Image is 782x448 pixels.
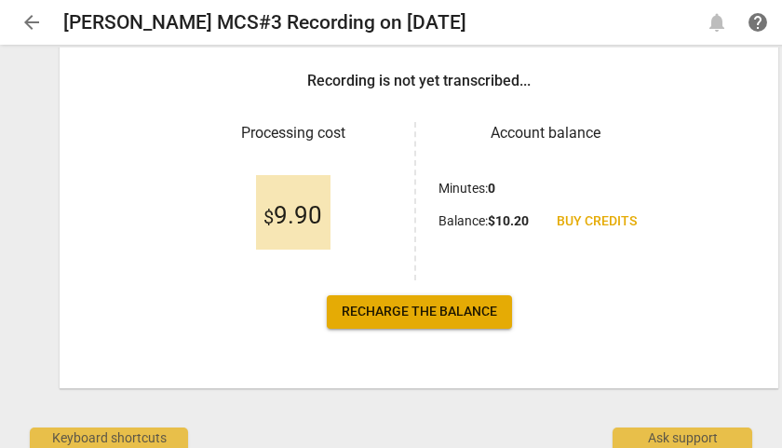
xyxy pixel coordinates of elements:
b: 0 [488,181,495,196]
h3: Recording is not yet transcribed... [307,70,531,92]
p: Minutes : [438,179,495,198]
span: Buy credits [557,212,637,231]
b: $ 10.20 [488,213,529,228]
a: Buy credits [542,205,652,238]
p: Balance : [438,211,529,231]
a: Recharge the balance [327,295,512,329]
span: arrow_back [20,11,43,34]
div: Ask support [613,428,752,448]
h3: Account balance [438,122,652,144]
span: $ [263,206,274,228]
span: 9.90 [263,202,322,230]
h3: Processing cost [186,122,399,144]
span: Recharge the balance [342,303,497,321]
span: help [747,11,769,34]
div: Keyboard shortcuts [30,428,188,448]
h2: [PERSON_NAME] MCS#3 Recording on [DATE] [63,11,466,34]
a: Help [741,6,775,39]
